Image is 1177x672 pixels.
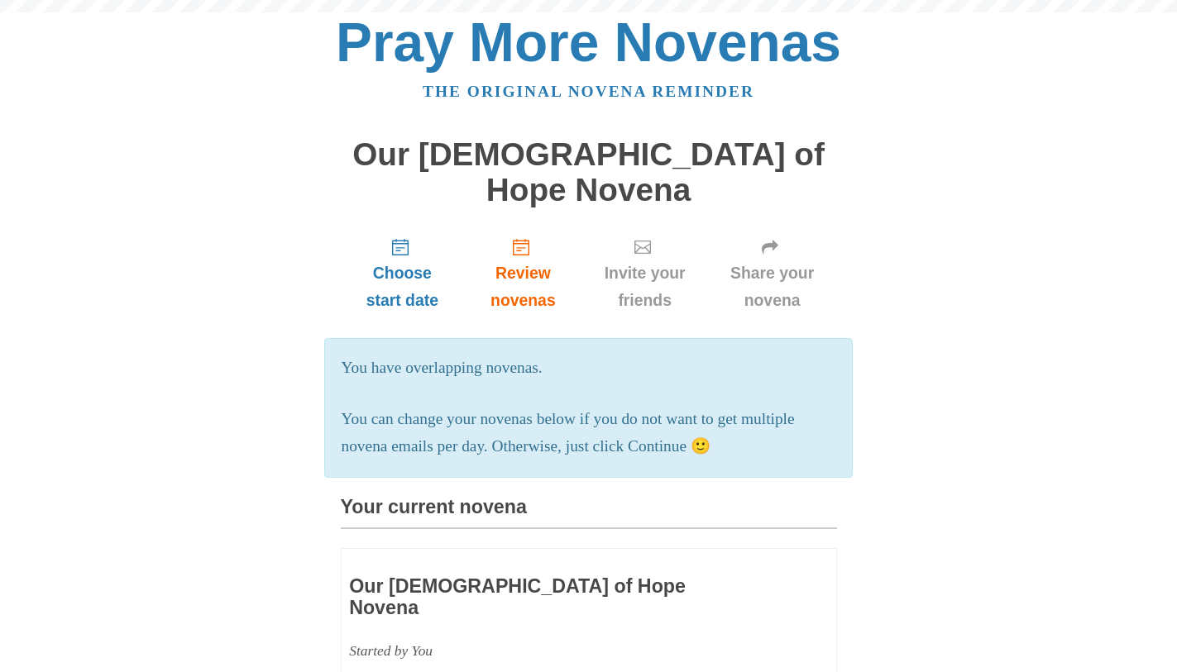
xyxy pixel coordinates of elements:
a: Pray More Novenas [336,12,841,73]
a: Share your novena [708,224,837,322]
h3: Our [DEMOGRAPHIC_DATA] of Hope Novena [349,576,731,618]
span: Choose start date [357,260,448,314]
a: Choose start date [341,224,465,322]
span: Invite your friends [599,260,691,314]
a: The original novena reminder [423,83,754,100]
p: You can change your novenas below if you do not want to get multiple novena emails per day. Other... [342,406,836,460]
span: Share your novena [725,260,821,314]
h3: Your current novena [341,497,837,529]
h1: Our [DEMOGRAPHIC_DATA] of Hope Novena [341,137,837,207]
p: You have overlapping novenas. [342,355,836,382]
span: Review novenas [481,260,565,314]
a: Review novenas [464,224,581,322]
div: Started by You [349,637,731,665]
a: Invite your friends [582,224,708,322]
